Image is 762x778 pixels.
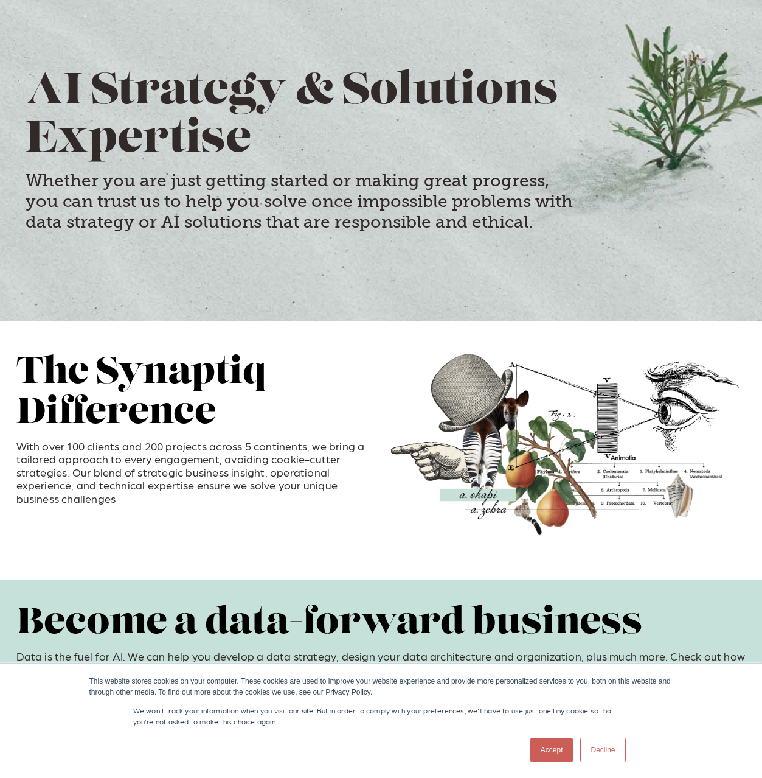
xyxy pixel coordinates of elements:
iframe: Embedded CTA [165,248,323,279]
a: Accept [530,738,573,762]
div: This website stores cookies on your computer. These cookies are used to improve your website expe... [89,676,673,698]
p: With over 100 clients and 200 projects across 5 continents, we bring a tailored approach to every... [16,440,373,505]
img: Collage of hand, pears, hat, eye [389,351,746,544]
h1: AI Strategy & Solutions Expertise [26,69,737,165]
iframe: Embedded CTA [16,516,130,547]
iframe: Embedded CTA [26,248,153,279]
p: Data is the fuel for AI. We can help you develop a data strategy, design your data architecture a... [16,650,746,676]
h4: Whether you are just getting started or making great progress, you can trust us to help you solve... [26,170,573,232]
iframe: Embedded CTA [137,516,265,547]
h2: The Synaptiq Difference [16,354,373,434]
a: Decline [580,738,625,762]
p: We won't track your information when you visit our site. But in order to comply with your prefere... [133,705,629,727]
h2: Become a data-forward business [16,604,746,644]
